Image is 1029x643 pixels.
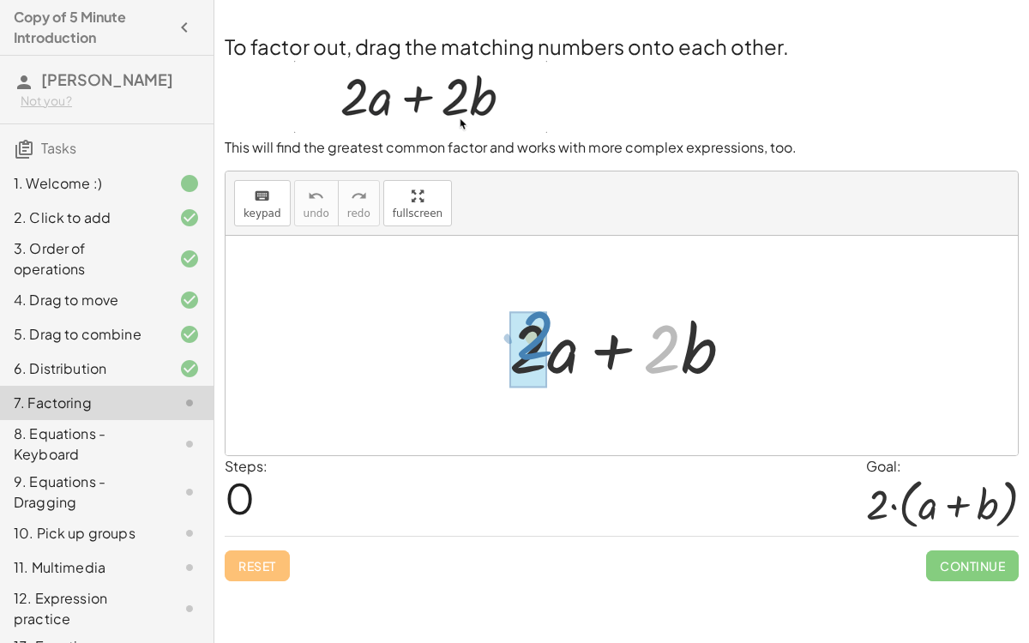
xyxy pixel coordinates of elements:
i: Task not started. [179,434,200,454]
span: Tasks [41,139,76,157]
i: Task finished and correct. [179,290,200,310]
i: Task not started. [179,598,200,619]
span: fullscreen [393,207,442,219]
i: Task not started. [179,482,200,502]
i: Task not started. [179,523,200,544]
span: keypad [244,207,281,219]
div: 1. Welcome :) [14,173,152,194]
img: 3377f121076139ece68a6080b70b10c2af52822142e68bb6169fbb7008498492.gif [294,61,547,133]
i: keyboard [254,186,270,207]
i: Task finished and correct. [179,358,200,379]
label: Steps: [225,457,268,475]
i: Task not started. [179,557,200,578]
p: This will find the greatest common factor and works with more complex expressions, too. [225,138,1019,158]
i: undo [308,186,324,207]
h2: To factor out, drag the matching numbers onto each other. [225,32,1019,61]
div: 4. Drag to move [14,290,152,310]
div: Not you? [21,93,200,110]
div: 9. Equations - Dragging [14,472,152,513]
div: 10. Pick up groups [14,523,152,544]
div: 3. Order of operations [14,238,152,279]
i: Task finished. [179,173,200,194]
i: Task not started. [179,393,200,413]
button: fullscreen [383,180,452,226]
span: 0 [225,472,255,524]
div: 2. Click to add [14,207,152,228]
div: 6. Distribution [14,358,152,379]
button: redoredo [338,180,380,226]
div: Goal: [866,456,1019,477]
div: 5. Drag to combine [14,324,152,345]
div: 12. Expression practice [14,588,152,629]
div: 7. Factoring [14,393,152,413]
span: undo [304,207,329,219]
span: redo [347,207,370,219]
i: Task finished and correct. [179,249,200,269]
i: Task finished and correct. [179,324,200,345]
button: keyboardkeypad [234,180,291,226]
i: redo [351,186,367,207]
div: 11. Multimedia [14,557,152,578]
i: Task finished and correct. [179,207,200,228]
span: [PERSON_NAME] [41,69,173,89]
div: 8. Equations - Keyboard [14,424,152,465]
button: undoundo [294,180,339,226]
h4: Copy of 5 Minute Introduction [14,7,169,48]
